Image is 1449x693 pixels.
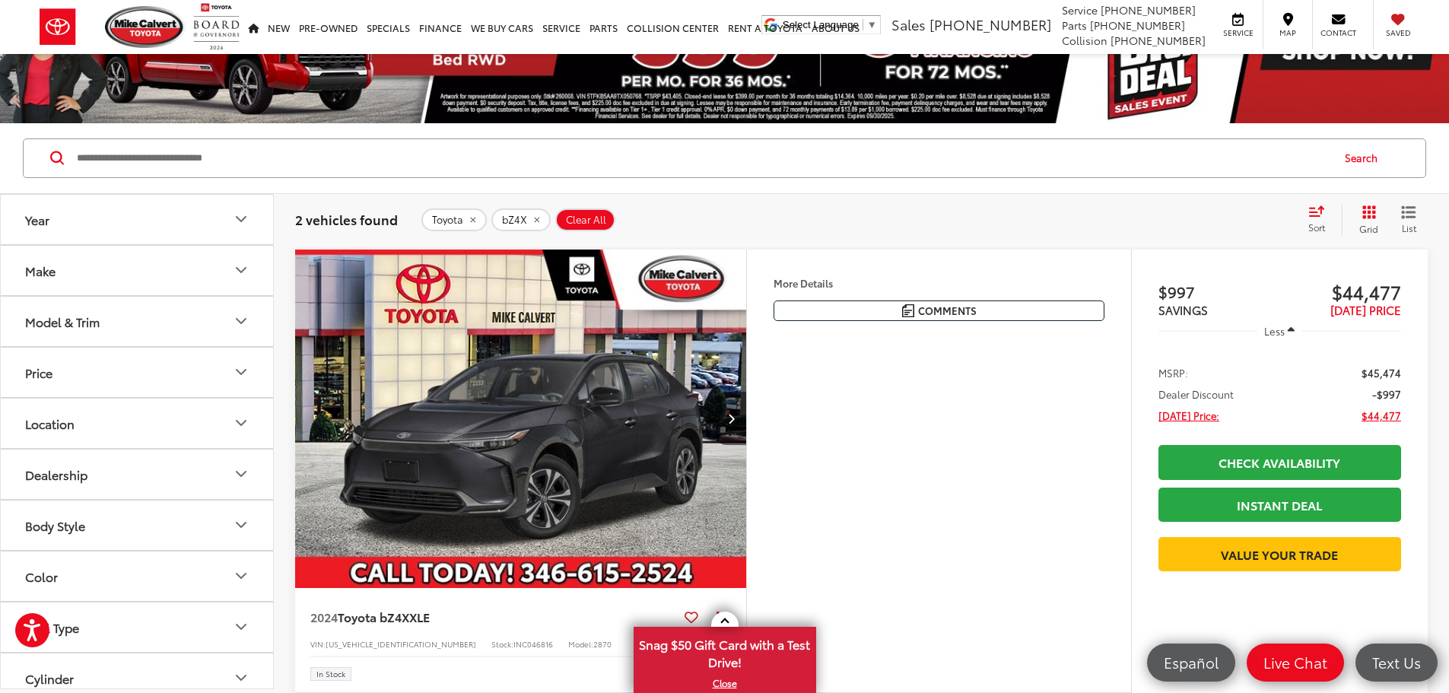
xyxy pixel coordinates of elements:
span: $44,477 [1279,280,1401,303]
span: 2024 [310,608,338,625]
span: XLE [409,608,430,625]
span: [US_VEHICLE_IDENTIFICATION_NUMBER] [326,638,476,650]
span: Dealer Discount [1158,386,1234,402]
a: 2024Toyota bZ4XXLE [310,609,678,625]
span: Grid [1359,222,1378,235]
div: Fuel Type [232,618,250,636]
input: Search by Make, Model, or Keyword [75,140,1330,176]
span: [PHONE_NUMBER] [1111,33,1206,48]
span: Snag $50 Gift Card with a Test Drive! [635,628,815,675]
div: Make [25,263,56,278]
span: Sort [1308,221,1325,234]
span: $997 [1158,280,1280,303]
div: Cylinder [25,671,74,685]
button: PricePrice [1,348,275,397]
span: [PHONE_NUMBER] [1090,17,1185,33]
a: Live Chat [1247,644,1344,682]
span: $44,477 [1362,408,1401,423]
h4: More Details [774,278,1104,288]
button: Actions [704,603,731,630]
span: Clear All [566,214,606,226]
div: Location [25,416,75,431]
a: Value Your Trade [1158,537,1401,571]
span: Model: [568,638,593,650]
span: bZ4X [502,214,527,226]
button: Select sort value [1301,205,1342,235]
button: remove bZ4X [491,208,551,231]
span: Saved [1381,27,1415,38]
span: Service [1062,2,1098,17]
a: Text Us [1355,644,1438,682]
span: [DATE] Price: [1158,408,1219,423]
div: Location [232,414,250,432]
div: Body Style [25,518,85,532]
span: In Stock [316,670,345,678]
span: INC046816 [513,638,553,650]
span: -$997 [1372,386,1401,402]
span: SAVINGS [1158,301,1208,318]
div: Year [25,212,49,227]
div: Year [232,210,250,228]
a: Check Availability [1158,445,1401,479]
button: Fuel TypeFuel Type [1,602,275,652]
div: 2024 Toyota bZ4X XLE 0 [294,250,748,589]
div: Make [232,261,250,279]
span: [PHONE_NUMBER] [929,14,1051,34]
div: Color [232,567,250,585]
div: Model & Trim [25,314,100,329]
div: Fuel Type [25,620,79,634]
span: Stock: [491,638,513,650]
span: Collision [1062,33,1107,48]
button: ColorColor [1,552,275,601]
span: dropdown dots [717,611,720,623]
span: Less [1264,324,1285,338]
span: Español [1156,653,1226,672]
button: List View [1390,205,1428,235]
button: DealershipDealership [1,450,275,499]
div: Dealership [232,465,250,483]
span: Service [1221,27,1255,38]
span: Map [1271,27,1304,38]
div: Price [25,365,52,380]
span: VIN: [310,638,326,650]
img: Mike Calvert Toyota [105,6,186,48]
div: Model & Trim [232,312,250,330]
span: List [1401,221,1416,234]
div: Body Style [232,516,250,534]
button: MakeMake [1,246,275,295]
button: Clear All [555,208,615,231]
span: Contact [1320,27,1356,38]
button: Less [1257,317,1303,345]
span: Text Us [1365,653,1428,672]
div: Color [25,569,58,583]
span: Sales [891,14,926,34]
span: Comments [918,304,977,318]
button: YearYear [1,195,275,244]
span: Parts [1062,17,1087,33]
div: Dealership [25,467,87,482]
a: 2024 Toyota bZ4X XLE2024 Toyota bZ4X XLE2024 Toyota bZ4X XLE2024 Toyota bZ4X XLE [294,250,748,589]
img: 2024 Toyota bZ4X XLE [294,250,748,590]
button: Body StyleBody Style [1,501,275,550]
button: Next image [716,392,746,445]
span: $45,474 [1362,365,1401,380]
span: 2 vehicles found [295,210,398,228]
a: Español [1147,644,1235,682]
button: LocationLocation [1,399,275,448]
span: Toyota [432,214,463,226]
span: [PHONE_NUMBER] [1101,2,1196,17]
button: Comments [774,300,1104,321]
span: Live Chat [1256,653,1335,672]
div: Price [232,363,250,381]
img: Comments [902,304,914,317]
span: Toyota bZ4X [338,608,409,625]
a: Instant Deal [1158,488,1401,522]
button: Grid View [1342,205,1390,235]
div: Cylinder [232,669,250,687]
button: Model & TrimModel & Trim [1,297,275,346]
span: [DATE] PRICE [1330,301,1401,318]
button: remove Toyota [421,208,487,231]
button: Search [1330,139,1400,177]
span: ▼ [867,19,877,30]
